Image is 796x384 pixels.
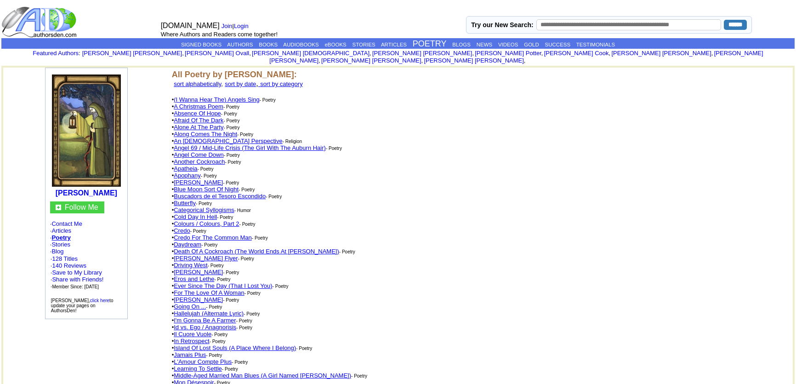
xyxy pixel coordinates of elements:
a: POETRY [413,39,447,48]
font: • [172,227,190,234]
font: • [172,296,223,303]
font: - Poetry [222,367,238,372]
font: - Poetry [214,277,230,282]
font: • [172,269,223,275]
a: Learning To Settle [174,365,222,372]
a: An [DEMOGRAPHIC_DATA] Perspective [174,138,282,144]
font: - Poetry [201,173,217,178]
a: NEWS [477,42,493,47]
a: Jamais Plus [174,351,206,358]
a: Blog [51,248,63,255]
a: [PERSON_NAME] Ovall [185,50,249,57]
font: • [172,103,223,110]
a: Follow Me [65,203,98,211]
font: • [172,338,210,344]
img: gc.jpg [56,205,61,210]
font: • [172,351,206,358]
font: - Poetry [237,132,253,137]
font: - Poetry [252,235,268,241]
a: eBOOKS [324,42,346,47]
a: For The Love Of A Woman [174,289,244,296]
a: Middle-Aged Married Man Blues (A Girl Named [PERSON_NAME]) [174,372,351,379]
font: : [33,50,80,57]
a: Share with Friends! [52,276,103,283]
font: - Poetry [232,360,248,365]
font: - Religion [283,139,302,144]
font: - Poetry [223,298,239,303]
font: - Poetry [239,222,256,227]
font: - Poetry [221,111,237,116]
font: i [610,51,611,56]
font: - Poetry [210,339,226,344]
font: - Poetry [225,160,241,165]
font: All Poetry by [PERSON_NAME]: [172,70,297,79]
a: Apophany [174,172,201,179]
font: i [184,51,185,56]
font: • [172,234,252,241]
font: • [172,358,232,365]
font: • [172,213,217,220]
font: [DOMAIN_NAME] [161,22,220,29]
font: • [172,310,244,317]
font: - Poetry [223,180,239,185]
font: i [713,51,714,56]
font: • [172,317,236,324]
font: - Poetry [208,263,224,268]
a: Poetry [51,234,70,241]
font: - Poetry [223,118,239,123]
a: Afraid Of The Dark [174,117,223,124]
font: Where Authors and Readers come together! [161,31,278,38]
font: - Poetry [238,256,254,261]
font: • [172,124,224,131]
a: [PERSON_NAME] [174,296,223,303]
font: • [172,241,202,248]
font: , [172,80,303,87]
font: • [172,117,224,124]
a: Ever Since The Day (That I Lost You) [174,282,272,289]
font: - Poetry [296,346,312,351]
a: Credo For The Common Man [174,234,252,241]
a: GOLD [524,42,539,47]
font: - Poetry [339,249,355,254]
font: | [222,23,252,29]
font: • [172,186,239,193]
a: sort by category [258,80,303,87]
a: Angel Come Down [174,151,223,158]
font: • [172,282,273,289]
a: [PERSON_NAME] [PERSON_NAME] [372,50,472,57]
a: [PERSON_NAME] [PERSON_NAME] [269,50,763,64]
a: Another Cockroach [174,158,225,165]
a: Island Of Lost Souls (A Place Where I Belong) [174,344,296,351]
font: • [172,179,223,186]
font: • [172,344,296,351]
font: • [172,220,239,227]
a: sort alphabetically [174,80,221,87]
a: Along Comes The Night [174,131,237,138]
font: - Poetry [206,353,222,358]
a: AUTHORS [227,42,253,47]
a: [PERSON_NAME] [56,189,117,197]
font: - Humor [234,208,251,213]
font: - Poetry [273,284,289,289]
font: · · · [51,269,104,290]
a: BLOGS [452,42,471,47]
a: (I Wanna Hear The) Angels Sing [174,96,259,103]
font: i [371,51,372,56]
font: - Poetry [217,215,233,220]
font: - Poetry [266,194,282,199]
a: STORIES [353,42,375,47]
a: Angel 69 / Mid-Life Crisis (The Girl With The Auburn Hair) [174,144,326,151]
font: • [172,138,283,144]
font: - Poetry [236,318,252,323]
font: • [172,151,224,158]
font: - Poetry [223,104,239,109]
font: • [172,248,339,255]
font: , , , , , , , , , , [82,50,763,64]
font: • [172,365,222,372]
a: [PERSON_NAME] [PERSON_NAME] [82,50,182,57]
a: A Christmas Poem [174,103,223,110]
font: - Poetry [326,146,342,151]
a: Absence Of Hope [174,110,221,117]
